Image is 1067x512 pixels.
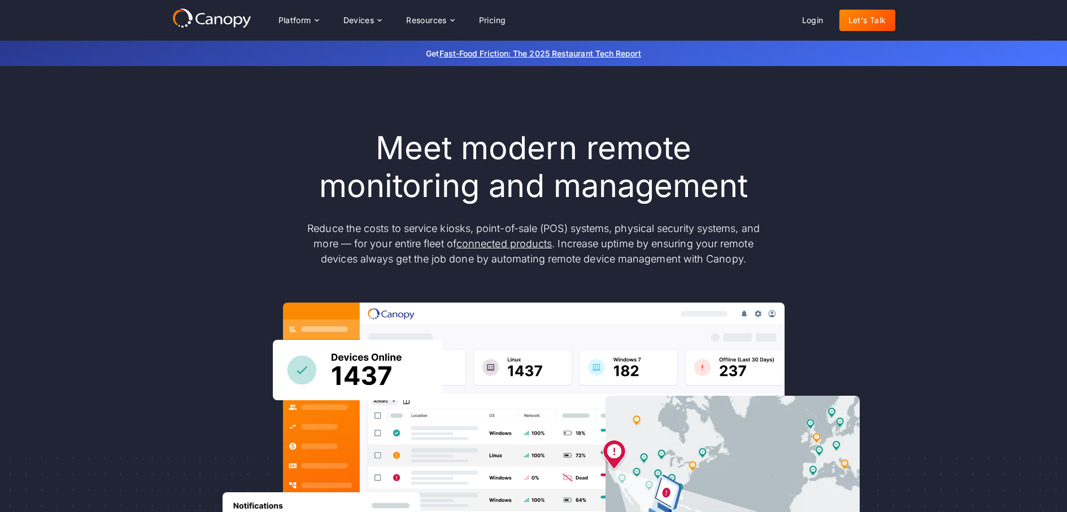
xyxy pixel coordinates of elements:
[406,16,447,24] div: Resources
[278,16,311,24] div: Platform
[297,129,771,205] h1: Meet modern remote monitoring and management
[470,10,515,31] a: Pricing
[273,340,442,400] img: Canopy sees how many devices are online
[839,10,895,31] a: Let's Talk
[456,238,552,250] a: connected products
[793,10,833,31] a: Login
[269,9,328,32] div: Platform
[334,9,391,32] div: Devices
[297,221,771,266] p: Reduce the costs to service kiosks, point-of-sale (POS) systems, physical security systems, and m...
[257,47,811,59] p: Get
[439,49,641,58] a: Fast-Food Friction: The 2025 Restaurant Tech Report
[397,9,463,32] div: Resources
[343,16,374,24] div: Devices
